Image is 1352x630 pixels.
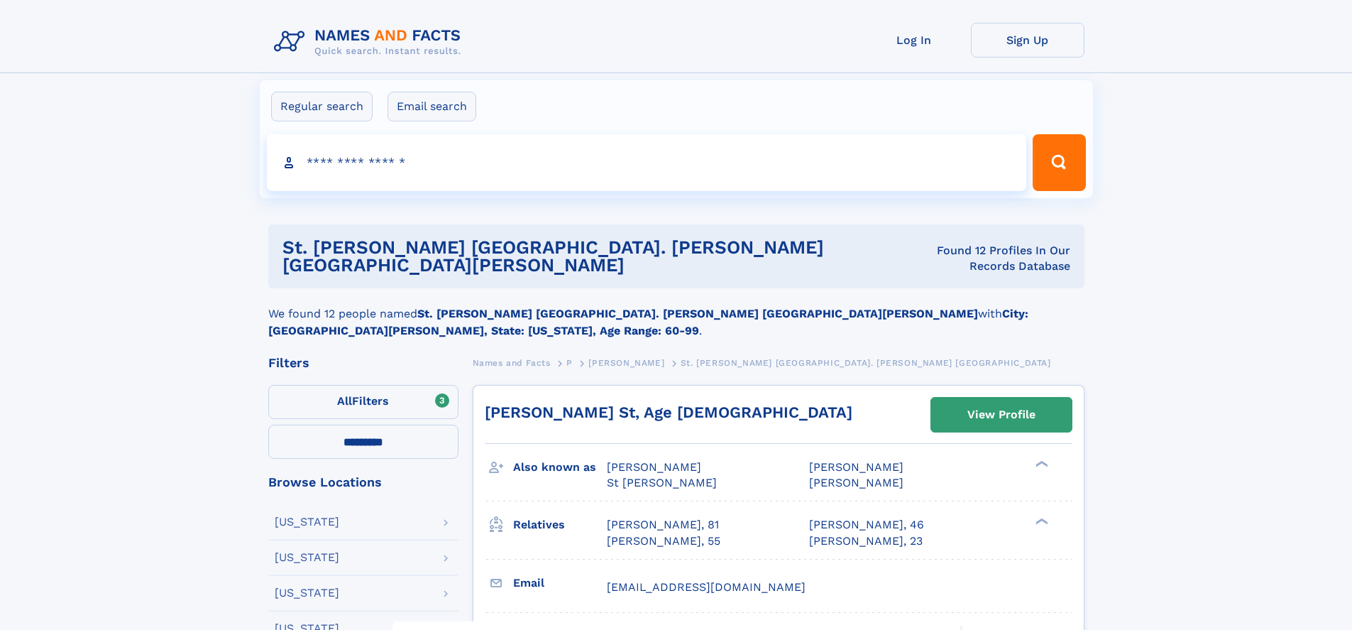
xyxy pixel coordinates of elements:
[513,513,607,537] h3: Relatives
[971,23,1084,58] a: Sign Up
[282,239,904,274] h1: st. [PERSON_NAME] [GEOGRAPHIC_DATA]. [PERSON_NAME] [GEOGRAPHIC_DATA][PERSON_NAME]
[1033,134,1085,191] button: Search Button
[268,357,458,369] div: Filters
[607,580,806,594] span: [EMAIL_ADDRESS][DOMAIN_NAME]
[275,587,339,599] div: [US_STATE]
[607,476,717,489] span: St [PERSON_NAME]
[931,398,1072,432] a: View Profile
[271,92,373,121] label: Regular search
[607,460,701,474] span: [PERSON_NAME]
[1032,460,1049,469] div: ❯
[268,23,473,61] img: Logo Names and Facts
[681,358,1051,368] span: St. [PERSON_NAME] [GEOGRAPHIC_DATA]. [PERSON_NAME] [GEOGRAPHIC_DATA]
[566,358,573,368] span: P
[268,288,1084,340] div: We found 12 people named with .
[275,552,339,563] div: [US_STATE]
[268,385,458,419] label: Filters
[809,533,923,549] a: [PERSON_NAME], 23
[588,358,664,368] span: [PERSON_NAME]
[1032,517,1049,526] div: ❯
[607,517,719,533] a: [PERSON_NAME], 81
[588,354,664,371] a: [PERSON_NAME]
[967,398,1035,431] div: View Profile
[275,516,339,528] div: [US_STATE]
[809,476,903,489] span: [PERSON_NAME]
[513,571,607,595] h3: Email
[473,354,551,371] a: Names and Facts
[809,517,924,533] a: [PERSON_NAME], 46
[268,307,1028,337] b: City: [GEOGRAPHIC_DATA][PERSON_NAME], State: [US_STATE], Age Range: 60-99
[809,460,903,474] span: [PERSON_NAME]
[267,134,1027,191] input: search input
[485,403,852,421] a: [PERSON_NAME] St, Age [DEMOGRAPHIC_DATA]
[857,23,971,58] a: Log In
[903,243,1070,274] div: Found 12 Profiles In Our Records Database
[566,354,573,371] a: P
[513,455,607,479] h3: Also known as
[337,394,352,408] span: All
[388,92,476,121] label: Email search
[268,476,458,489] div: Browse Locations
[607,533,720,549] a: [PERSON_NAME], 55
[417,307,978,320] b: St. [PERSON_NAME] [GEOGRAPHIC_DATA]. [PERSON_NAME] [GEOGRAPHIC_DATA][PERSON_NAME]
